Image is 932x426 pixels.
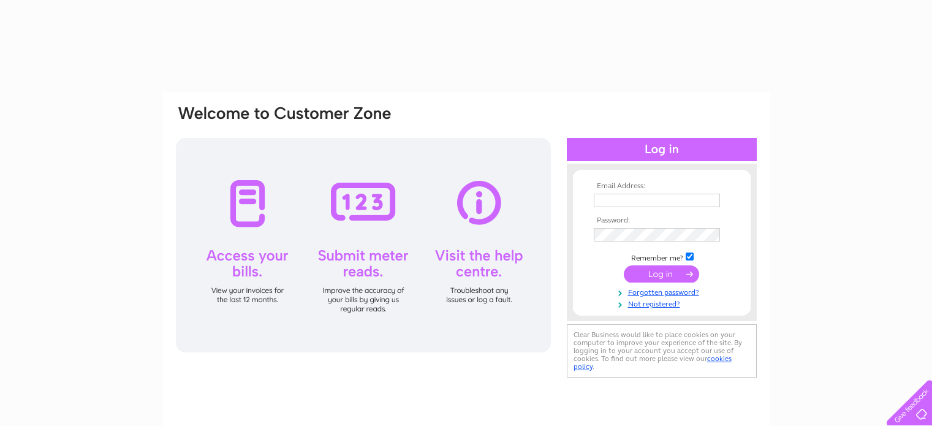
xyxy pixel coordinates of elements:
a: cookies policy [574,354,732,371]
td: Remember me? [591,251,733,263]
input: Submit [624,265,699,283]
div: Clear Business would like to place cookies on your computer to improve your experience of the sit... [567,324,757,378]
a: Not registered? [594,297,733,309]
th: Password: [591,216,733,225]
th: Email Address: [591,182,733,191]
a: Forgotten password? [594,286,733,297]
